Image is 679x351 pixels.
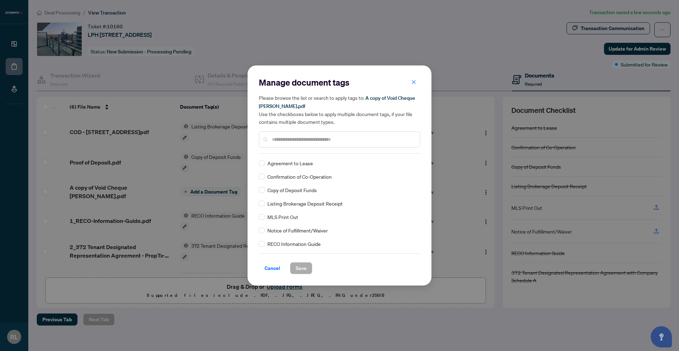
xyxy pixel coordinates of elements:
[290,262,312,274] button: Save
[267,213,298,221] span: MLS Print Out
[651,326,672,347] button: Open asap
[259,77,420,88] h2: Manage document tags
[265,263,280,274] span: Cancel
[267,226,328,234] span: Notice of Fulfillment/Waiver
[267,173,332,180] span: Confirmation of Co-Operation
[411,80,416,85] span: close
[267,159,313,167] span: Agreement to Lease
[267,200,343,207] span: Listing Brokerage Deposit Receipt
[267,186,317,194] span: Copy of Deposit Funds
[267,240,321,248] span: RECO Information Guide
[259,262,286,274] button: Cancel
[259,94,420,126] h5: Please browse the list or search to apply tags to: Use the checkboxes below to apply multiple doc...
